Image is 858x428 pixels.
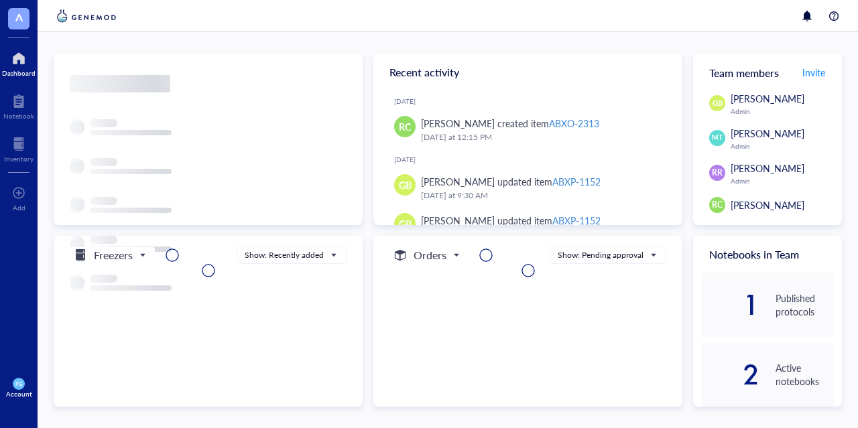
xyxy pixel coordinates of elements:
div: Add [13,204,25,212]
div: 2 [701,364,759,385]
a: RC[PERSON_NAME] created itemABXO-2313[DATE] at 12:15 PM [384,111,672,149]
a: Inventory [4,133,34,163]
div: Notebook [3,112,34,120]
span: RR [712,167,723,179]
div: Notebooks in Team [693,236,842,273]
div: Inventory [4,155,34,163]
div: 1 [701,294,759,315]
span: Invite [802,66,825,79]
div: Show: Recently added [245,249,324,261]
span: A [15,9,23,25]
span: MT [712,133,722,143]
div: Active notebooks [776,361,834,388]
div: ABXP-1152 [552,175,601,188]
div: [PERSON_NAME] updated item [421,174,601,189]
span: GB [399,177,412,192]
div: Dashboard [2,69,36,77]
span: RC [399,119,411,134]
div: [PERSON_NAME] created item [421,116,599,131]
a: GB[PERSON_NAME] updated itemABXP-1152[DATE] at 9:30 AM [384,169,672,208]
span: [PERSON_NAME] [731,127,804,140]
div: [DATE] [394,155,672,163]
div: Admin [731,142,834,150]
div: Admin [731,177,834,185]
div: Team members [693,54,842,91]
div: Admin [731,107,834,115]
span: [PERSON_NAME] [731,92,804,105]
h5: Freezers [94,247,133,263]
a: Notebook [3,90,34,120]
span: [PERSON_NAME] [731,161,804,175]
span: GB [712,98,723,109]
span: PG [15,380,22,386]
button: Invite [802,62,826,83]
div: [DATE] [394,97,672,105]
a: Dashboard [2,48,36,77]
img: genemod-logo [54,8,119,24]
div: ABXO-2313 [549,117,599,130]
div: [DATE] at 12:15 PM [421,131,661,144]
div: Show: Pending approval [558,249,643,261]
span: RC [712,199,723,211]
div: Published protocols [776,291,834,318]
span: [PERSON_NAME] [731,198,804,212]
div: Account [6,390,32,398]
h5: Orders [414,247,446,263]
div: Recent activity [373,54,682,91]
div: [DATE] at 9:30 AM [421,189,661,202]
